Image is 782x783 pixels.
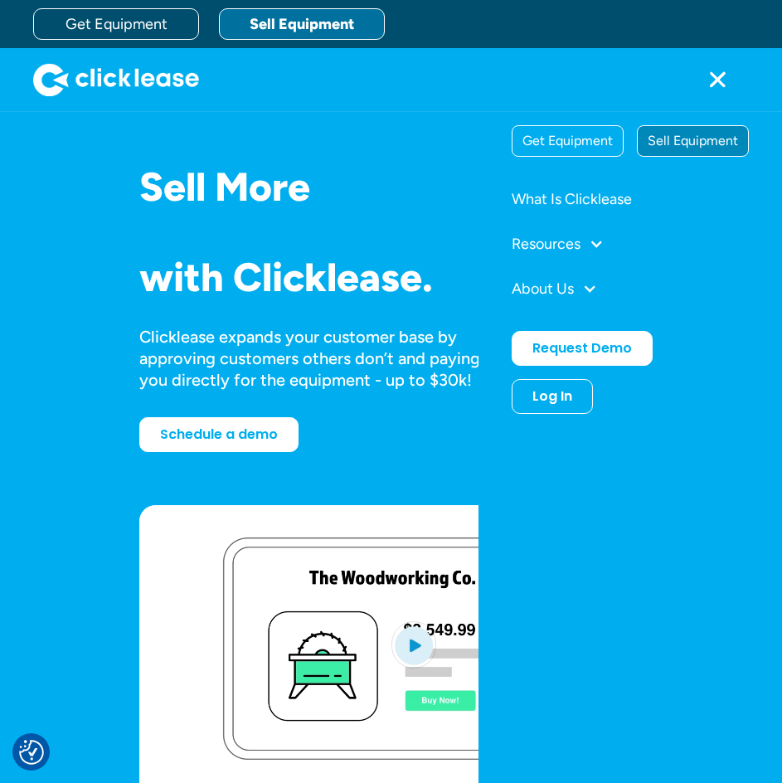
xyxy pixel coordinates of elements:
[686,48,749,111] div: menu
[512,228,749,260] div: Resources
[512,126,623,156] div: Get Equipment
[19,740,44,765] button: Consent Preferences
[512,183,749,215] a: What Is Clicklease
[512,281,574,296] div: About Us
[33,63,199,96] img: Clicklease logo
[512,331,653,366] a: Request Demo
[19,740,44,765] img: Revisit consent button
[638,126,748,156] div: Sell Equipment
[512,236,580,251] div: Resources
[33,8,199,40] a: Get Equipment
[33,63,199,96] a: home
[532,388,572,405] div: Log In
[512,273,749,304] div: About Us
[219,8,385,40] a: Sell Equipment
